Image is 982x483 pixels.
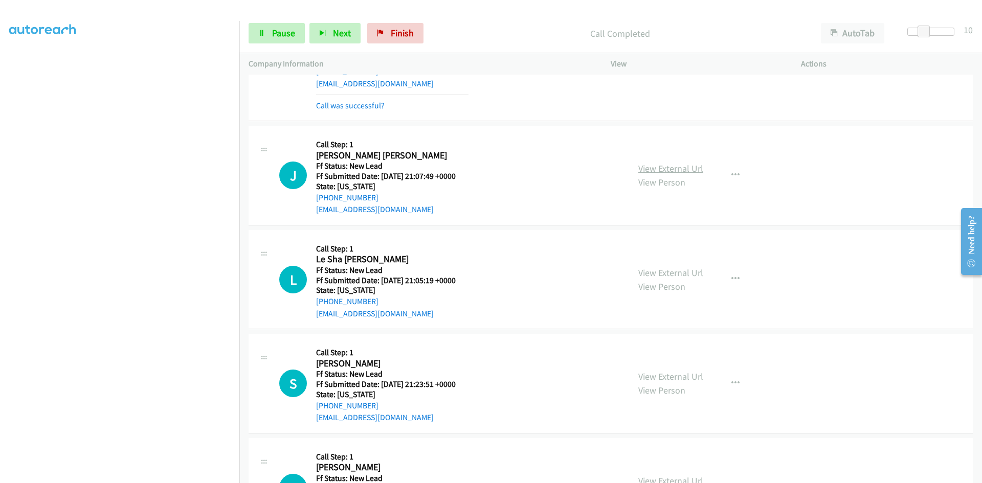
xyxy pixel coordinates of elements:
[638,281,685,292] a: View Person
[279,162,307,189] h1: J
[821,23,884,43] button: AutoTab
[316,401,378,410] a: [PHONE_NUMBER]
[316,101,385,110] a: Call was successful?
[437,27,802,40] p: Call Completed
[638,267,703,279] a: View External Url
[272,27,295,39] span: Pause
[952,201,982,282] iframe: Resource Center
[316,369,456,379] h5: Ff Status: New Lead
[316,309,434,318] a: [EMAIL_ADDRESS][DOMAIN_NAME]
[316,389,456,400] h5: State: [US_STATE]
[333,27,351,39] span: Next
[638,384,685,396] a: View Person
[279,266,307,293] h1: L
[316,348,456,358] h5: Call Step: 1
[316,171,468,181] h5: Ff Submitted Date: [DATE] 21:07:49 +0000
[316,204,434,214] a: [EMAIL_ADDRESS][DOMAIN_NAME]
[279,370,307,397] h1: S
[309,23,361,43] button: Next
[316,275,468,286] h5: Ff Submitted Date: [DATE] 21:05:19 +0000
[316,244,468,254] h5: Call Step: 1
[316,379,456,389] h5: Ff Submitted Date: [DATE] 21:23:51 +0000
[638,176,685,188] a: View Person
[316,285,468,295] h5: State: [US_STATE]
[801,58,973,70] p: Actions
[279,370,307,397] div: The call is yet to be attempted
[316,79,434,88] a: [EMAIL_ADDRESS][DOMAIN_NAME]
[316,150,468,162] h2: [PERSON_NAME] [PERSON_NAME]
[316,181,468,192] h5: State: [US_STATE]
[367,23,423,43] a: Finish
[638,163,703,174] a: View External Url
[316,452,456,462] h5: Call Step: 1
[316,358,456,370] h2: [PERSON_NAME]
[279,266,307,293] div: The call is yet to be attempted
[316,265,468,275] h5: Ff Status: New Lead
[316,462,456,473] h2: [PERSON_NAME]
[316,412,434,422] a: [EMAIL_ADDRESS][DOMAIN_NAME]
[249,58,592,70] p: Company Information
[316,140,468,150] h5: Call Step: 1
[611,58,783,70] p: View
[249,23,305,43] a: Pause
[316,193,378,202] a: [PHONE_NUMBER]
[316,161,468,171] h5: Ff Status: New Lead
[638,371,703,382] a: View External Url
[316,254,468,265] h2: Le Sha [PERSON_NAME]
[279,162,307,189] div: The call is yet to be attempted
[964,23,973,37] div: 10
[316,296,378,306] a: [PHONE_NUMBER]
[391,27,414,39] span: Finish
